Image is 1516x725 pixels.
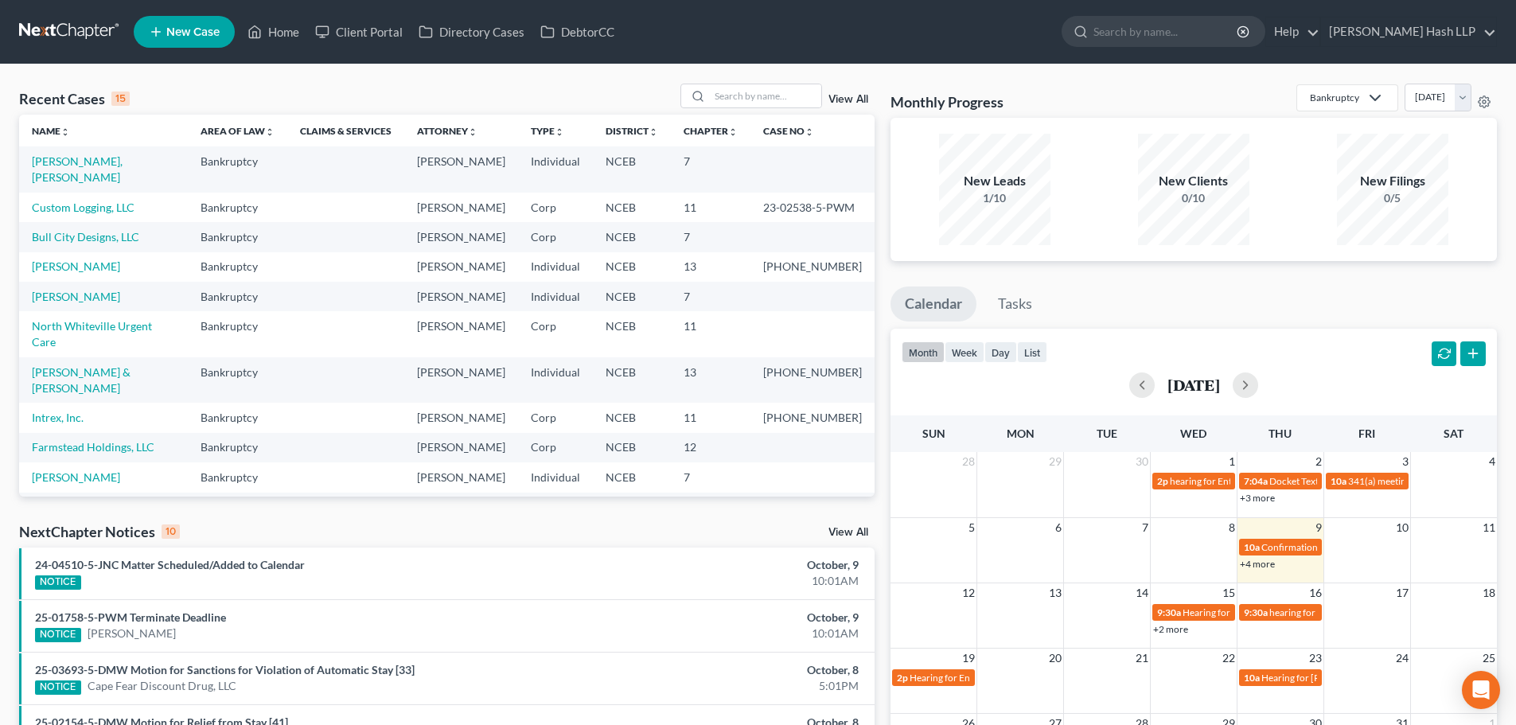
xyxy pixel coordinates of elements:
a: [PERSON_NAME] [88,626,176,641]
td: 13 [671,357,750,403]
h2: [DATE] [1167,376,1220,393]
a: Bull City Designs, LLC [32,230,139,244]
td: Corp [518,222,593,251]
span: 23 [1308,649,1323,668]
div: October, 9 [594,557,859,573]
span: Thu [1269,427,1292,440]
span: 21 [1134,649,1150,668]
td: NCEB [593,252,671,282]
td: 7 [671,222,750,251]
span: 4 [1487,452,1497,471]
div: 5:01PM [594,678,859,694]
td: [PHONE_NUMBER] [750,403,875,432]
a: Area of Lawunfold_more [201,125,275,137]
span: Mon [1007,427,1035,440]
a: Attorneyunfold_more [417,125,477,137]
span: 13 [1047,583,1063,602]
i: unfold_more [728,127,738,137]
a: Home [240,18,307,46]
div: 10:01AM [594,573,859,589]
span: 10a [1244,541,1260,553]
span: 24 [1394,649,1410,668]
a: Case Nounfold_more [763,125,814,137]
span: 7 [1140,518,1150,537]
td: [PHONE_NUMBER] [750,357,875,403]
td: 11 [671,493,750,538]
a: Typeunfold_more [531,125,564,137]
i: unfold_more [265,127,275,137]
span: 25 [1481,649,1497,668]
td: Bankruptcy [188,403,287,432]
a: 25-01758-5-PWM Terminate Deadline [35,610,226,624]
span: 14 [1134,583,1150,602]
th: Claims & Services [287,115,404,146]
span: hearing for BIOMILQ, Inc. [1269,606,1378,618]
button: day [984,341,1017,363]
a: Cape Fear Discount Drug, LLC [88,678,236,694]
a: +3 more [1240,492,1275,504]
a: View All [828,527,868,538]
span: 7:04a [1244,475,1268,487]
span: 30 [1134,452,1150,471]
span: 9 [1314,518,1323,537]
span: 2 [1314,452,1323,471]
td: 11 [671,403,750,432]
div: Bankruptcy [1310,91,1359,104]
td: [PERSON_NAME] [404,282,518,311]
td: 11 [671,193,750,222]
span: 3 [1401,452,1410,471]
span: Sun [922,427,945,440]
td: [PHONE_NUMBER] [750,493,875,538]
a: +2 more [1153,623,1188,635]
td: [PERSON_NAME] [404,146,518,192]
td: Individual [518,282,593,311]
td: Corp [518,493,593,538]
span: 22 [1221,649,1237,668]
td: Corp [518,311,593,357]
td: NCEB [593,493,671,538]
td: NCEB [593,403,671,432]
a: Custom Logging, LLC [32,201,134,214]
span: Hearing for [PERSON_NAME] [PERSON_NAME] and [PERSON_NAME] [1183,606,1477,618]
span: Hearing for [PERSON_NAME] & [PERSON_NAME] [1261,672,1470,684]
div: NextChapter Notices [19,522,180,541]
td: Bankruptcy [188,193,287,222]
div: Recent Cases [19,89,130,108]
h3: Monthly Progress [891,92,1004,111]
span: 15 [1221,583,1237,602]
a: North Whiteville Urgent Care [32,319,152,349]
div: 15 [111,92,130,106]
div: New Clients [1138,172,1249,190]
a: [PERSON_NAME], [PERSON_NAME] [32,154,123,184]
div: 1/10 [939,190,1050,206]
td: Bankruptcy [188,252,287,282]
a: Help [1266,18,1319,46]
td: NCEB [593,357,671,403]
td: [PERSON_NAME] [404,433,518,462]
span: 6 [1054,518,1063,537]
td: 23-02538-5-PWM [750,193,875,222]
td: [PERSON_NAME] [404,222,518,251]
div: NOTICE [35,575,81,590]
td: 13 [671,252,750,282]
td: Bankruptcy [188,357,287,403]
td: 11 [671,311,750,357]
div: New Leads [939,172,1050,190]
i: unfold_more [468,127,477,137]
td: [PERSON_NAME] [404,357,518,403]
td: Individual [518,462,593,492]
span: 28 [961,452,976,471]
span: 12 [961,583,976,602]
input: Search by name... [710,84,821,107]
span: 1 [1227,452,1237,471]
td: Bankruptcy [188,462,287,492]
span: Wed [1180,427,1206,440]
input: Search by name... [1093,17,1239,46]
td: Individual [518,357,593,403]
td: Individual [518,252,593,282]
span: New Case [166,26,220,38]
span: Fri [1358,427,1375,440]
a: Tasks [984,286,1046,322]
a: Districtunfold_more [606,125,658,137]
span: 19 [961,649,976,668]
